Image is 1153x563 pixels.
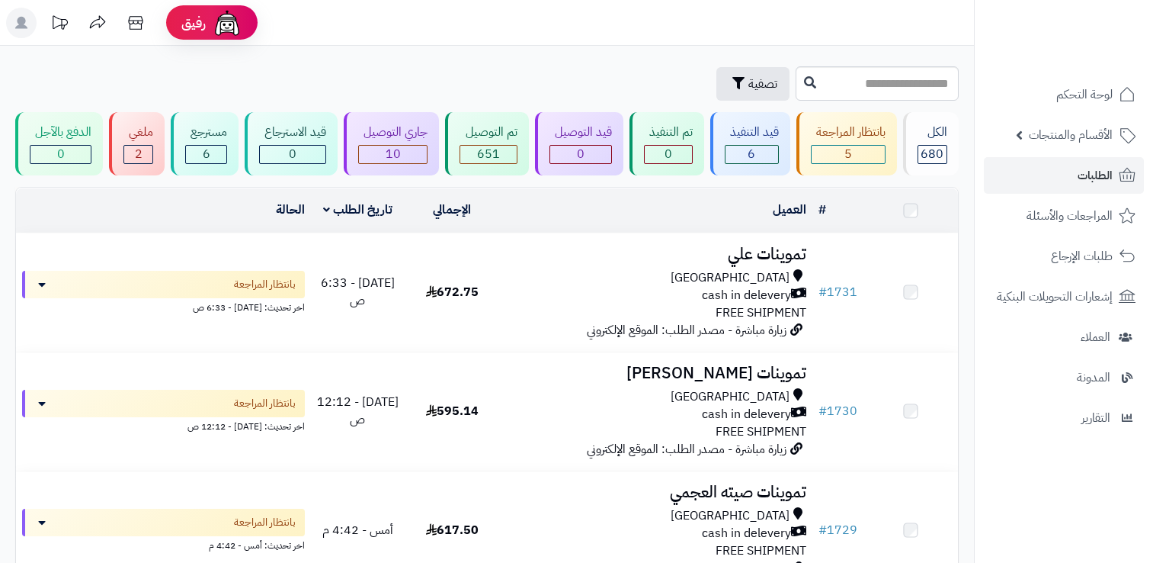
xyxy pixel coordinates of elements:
[123,124,153,141] div: ملغي
[234,277,296,292] span: بانتظار المراجعة
[477,145,500,163] span: 651
[818,402,827,420] span: #
[818,283,827,301] span: #
[748,75,777,93] span: تصفية
[57,145,65,163] span: 0
[12,112,106,175] a: الدفع بالآجل 0
[702,287,791,304] span: cash in delevery
[748,145,755,163] span: 6
[1051,246,1113,267] span: طلبات الإرجاع
[577,145,585,163] span: 0
[185,124,227,141] div: مسترجع
[442,112,531,175] a: تم التوصيل 651
[276,201,305,219] a: الحالة
[773,201,806,219] a: العميل
[587,440,786,458] span: زيارة مباشرة - مصدر الطلب: الموقع الإلكتروني
[460,124,517,141] div: تم التوصيل
[317,393,399,429] span: [DATE] - 12:12 ص
[900,112,962,175] a: الكل680
[984,359,1144,396] a: المدونة
[289,145,296,163] span: 0
[984,76,1144,113] a: لوحة التحكم
[321,274,395,310] span: [DATE] - 6:33 ص
[921,145,943,163] span: 680
[645,146,692,163] div: 0
[984,238,1144,275] a: طلبات الإرجاع
[844,145,852,163] span: 5
[550,146,611,163] div: 0
[322,521,393,539] span: أمس - 4:42 م
[702,525,791,542] span: cash in delevery
[22,298,305,314] div: اخر تحديث: [DATE] - 6:33 ص
[106,112,168,175] a: ملغي 2
[359,146,427,163] div: 10
[532,112,626,175] a: قيد التوصيل 0
[341,112,442,175] a: جاري التوصيل 10
[707,112,793,175] a: قيد التنفيذ 6
[1081,327,1110,348] span: العملاء
[242,112,341,175] a: قيد الاسترجاع 0
[22,417,305,433] div: اخر تحديث: [DATE] - 12:12 ص
[505,246,807,263] h3: تموينات علي
[203,145,210,163] span: 6
[811,124,886,141] div: بانتظار المراجعة
[671,507,789,525] span: [GEOGRAPHIC_DATA]
[505,365,807,382] h3: تموينات [PERSON_NAME]
[984,319,1144,355] a: العملاء
[997,286,1113,307] span: إشعارات التحويلات البنكية
[433,201,471,219] a: الإجمالي
[426,521,479,539] span: 617.50
[984,157,1144,194] a: الطلبات
[665,145,672,163] span: 0
[702,406,791,423] span: cash in delevery
[181,14,206,32] span: رفيق
[716,423,806,441] span: FREE SHIPMENT
[358,124,428,141] div: جاري التوصيل
[984,278,1144,315] a: إشعارات التحويلات البنكية
[323,201,392,219] a: تاريخ الطلب
[984,400,1144,436] a: التقارير
[260,146,325,163] div: 0
[1026,205,1113,227] span: المراجعات والأسئلة
[671,388,789,406] span: [GEOGRAPHIC_DATA]
[426,283,479,301] span: 672.75
[124,146,152,163] div: 2
[505,484,807,501] h3: تموينات صيته العجمي
[234,396,296,411] span: بانتظار المراجعة
[587,321,786,339] span: زيارة مباشرة - مصدر الطلب: الموقع الإلكتروني
[40,8,78,42] a: تحديثات المنصة
[818,521,827,539] span: #
[212,8,242,38] img: ai-face.png
[626,112,707,175] a: تم التنفيذ 0
[1029,124,1113,146] span: الأقسام والمنتجات
[30,146,91,163] div: 0
[984,198,1144,234] a: المراجعات والأسئلة
[1078,165,1113,186] span: الطلبات
[671,269,789,287] span: [GEOGRAPHIC_DATA]
[1049,31,1139,63] img: logo-2.png
[168,112,242,175] a: مسترجع 6
[818,283,857,301] a: #1731
[716,542,806,560] span: FREE SHIPMENT
[22,536,305,552] div: اخر تحديث: أمس - 4:42 م
[1077,367,1110,388] span: المدونة
[30,124,91,141] div: الدفع بالآجل
[234,515,296,530] span: بانتظار المراجعة
[818,402,857,420] a: #1730
[1081,407,1110,429] span: التقارير
[644,124,693,141] div: تم التنفيذ
[716,67,789,101] button: تصفية
[725,146,778,163] div: 6
[818,201,826,219] a: #
[386,145,401,163] span: 10
[135,145,143,163] span: 2
[426,402,479,420] span: 595.14
[812,146,885,163] div: 5
[716,304,806,322] span: FREE SHIPMENT
[793,112,900,175] a: بانتظار المراجعة 5
[186,146,226,163] div: 6
[549,124,612,141] div: قيد التوصيل
[725,124,779,141] div: قيد التنفيذ
[918,124,947,141] div: الكل
[460,146,516,163] div: 651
